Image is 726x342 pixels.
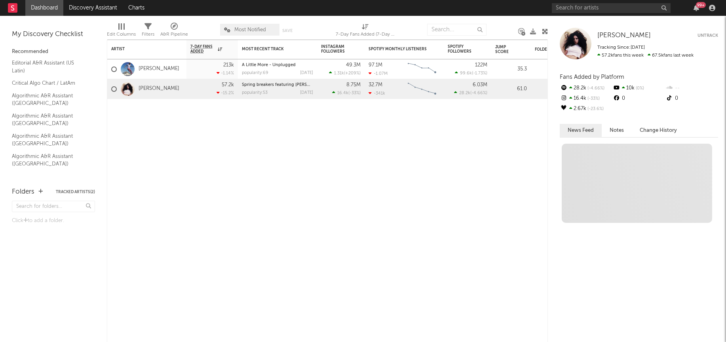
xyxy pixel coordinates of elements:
div: 8.75M [346,82,361,87]
a: Algorithmic A&R Assistant ([GEOGRAPHIC_DATA]) [12,132,87,148]
div: 7-Day Fans Added (7-Day Fans Added) [336,30,395,39]
div: 35.3 [495,65,527,74]
div: 7-Day Fans Added (7-Day Fans Added) [336,20,395,43]
a: [PERSON_NAME] [139,85,179,92]
button: Save [282,28,293,33]
div: 97.1M [369,63,382,68]
span: -4.66 % [471,91,486,95]
div: Edit Columns [107,20,136,43]
a: Editorial A&R Assistant (US Latin) [12,59,87,75]
span: 67.5k fans last week [597,53,694,58]
button: News Feed [560,124,602,137]
a: A Little More - Unplugged [242,63,296,67]
div: Recommended [12,47,95,57]
div: -- [665,83,718,93]
div: ( ) [329,70,361,76]
div: -341k [369,91,385,96]
input: Search for artists [552,3,671,13]
div: 49.3M [346,63,361,68]
div: ( ) [455,70,487,76]
div: Folders [535,47,594,52]
button: Tracked Artists(2) [56,190,95,194]
svg: Chart title [404,79,440,99]
div: A&R Pipeline [160,20,188,43]
div: popularity: 53 [242,91,268,95]
div: 10k [612,83,665,93]
span: -33 % [350,91,359,95]
button: 99+ [694,5,699,11]
div: [DATE] [300,71,313,75]
div: 57.2k [222,82,234,87]
div: Spotify Monthly Listeners [369,47,428,51]
div: Spotify Followers [448,44,475,54]
div: Edit Columns [107,30,136,39]
div: Folders [12,187,34,197]
span: 0 % [635,86,644,91]
span: 57.2k fans this week [597,53,644,58]
div: ( ) [332,90,361,95]
button: Notes [602,124,632,137]
div: A Little More - Unplugged [242,63,313,67]
span: 16.4k [337,91,348,95]
svg: Chart title [404,59,440,79]
div: -1.14 % [217,70,234,76]
input: Search... [427,24,487,36]
span: 1.31k [334,71,344,76]
div: 213k [223,63,234,68]
span: -23.6 % [586,107,604,111]
div: Artist [111,47,171,51]
span: 28.2k [459,91,470,95]
span: Fans Added by Platform [560,74,624,80]
a: Algorithmic A&R Assistant ([GEOGRAPHIC_DATA]) [12,152,87,168]
div: 99 + [696,2,706,8]
div: 28.2k [560,83,612,93]
span: [PERSON_NAME] [597,32,651,39]
div: 32.7M [369,82,382,87]
div: 0 [665,93,718,104]
div: Spring breakers featuring kesha [242,83,313,87]
div: popularity: 69 [242,71,268,75]
div: -15.2 % [217,90,234,95]
div: 122M [475,63,487,68]
div: [DATE] [300,91,313,95]
div: 16.4k [560,93,612,104]
div: 6.03M [473,82,487,87]
div: 2.67k [560,104,612,114]
a: Critical Algo Chart / LatAm [12,79,87,87]
a: Algorithmic A&R Assistant ([GEOGRAPHIC_DATA]) [12,91,87,108]
a: Algorithmic A&R Assistant ([GEOGRAPHIC_DATA]) [12,112,87,128]
div: 61.0 [495,84,527,94]
div: -1.07M [369,71,388,76]
div: My Discovery Checklist [12,30,95,39]
a: [PERSON_NAME] [597,32,651,40]
div: Jump Score [495,45,515,54]
div: Most Recent Track [242,47,301,51]
span: Tracking Since: [DATE] [597,45,645,50]
a: Algorithmic A&R Assistant ([GEOGRAPHIC_DATA]) [12,172,87,188]
input: Search for folders... [12,201,95,212]
span: 7-Day Fans Added [190,44,216,54]
span: Most Notified [234,27,266,32]
a: Spring breakers featuring [PERSON_NAME] [242,83,330,87]
div: ( ) [454,90,487,95]
div: Click to add a folder. [12,216,95,226]
span: -1.73 % [473,71,486,76]
div: 0 [612,93,665,104]
div: Filters [142,20,154,43]
span: -4.66 % [586,86,604,91]
a: [PERSON_NAME] [139,66,179,72]
button: Change History [632,124,685,137]
div: Instagram Followers [321,44,349,54]
button: Untrack [697,32,718,40]
span: -33 % [586,97,600,101]
span: +209 % [345,71,359,76]
div: Filters [142,30,154,39]
div: A&R Pipeline [160,30,188,39]
span: 99.6k [460,71,472,76]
